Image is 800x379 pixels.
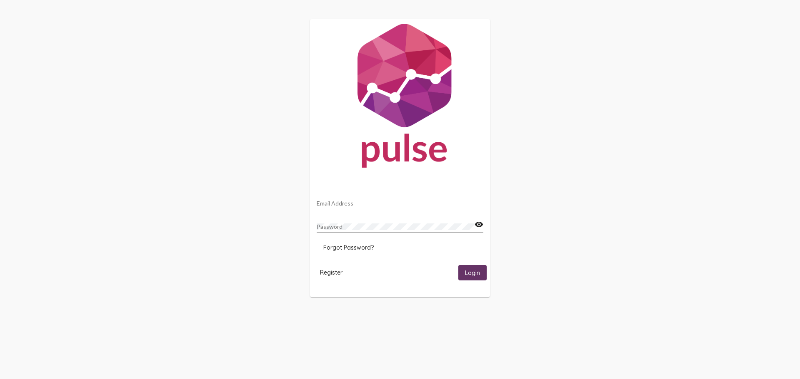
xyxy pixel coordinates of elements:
button: Login [458,265,487,280]
button: Forgot Password? [317,240,380,255]
span: Forgot Password? [323,244,374,251]
span: Login [465,269,480,277]
span: Register [320,269,342,276]
img: Pulse For Good Logo [310,19,490,176]
mat-icon: visibility [475,220,483,230]
button: Register [313,265,349,280]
